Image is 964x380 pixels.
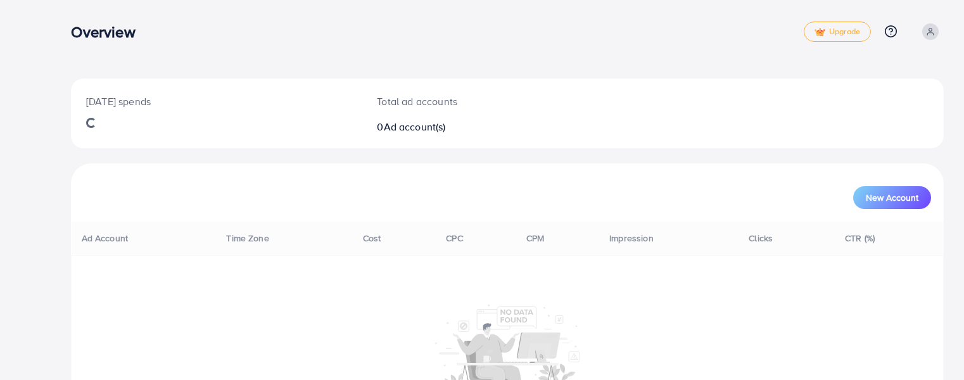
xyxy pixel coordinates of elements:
p: Total ad accounts [377,94,565,109]
h2: 0 [377,121,565,133]
a: tickUpgrade [804,22,871,42]
h3: Overview [71,23,145,41]
img: tick [815,28,825,37]
span: New Account [866,193,918,202]
button: New Account [853,186,931,209]
p: [DATE] spends [86,94,346,109]
span: Ad account(s) [384,120,446,134]
span: Upgrade [815,27,860,37]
